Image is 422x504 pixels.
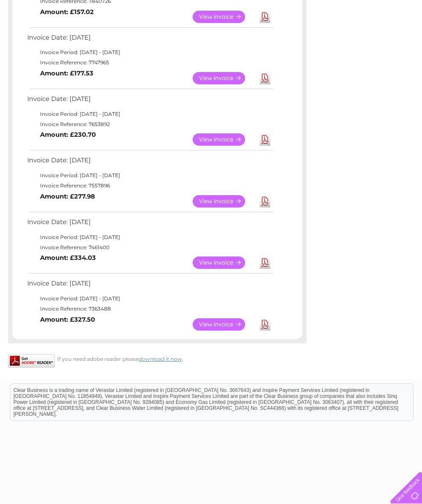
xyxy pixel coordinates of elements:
a: 0333 014 3131 [261,4,320,15]
a: Energy [293,36,312,43]
td: Invoice Period: [DATE] - [DATE] [25,294,275,304]
b: Amount: £157.02 [40,8,94,16]
a: Download [260,133,270,146]
div: Clear Business is a trading name of Verastar Limited (registered in [GEOGRAPHIC_DATA] No. 3667643... [10,5,413,41]
a: Download [260,256,270,269]
a: Download [260,318,270,331]
td: Invoice Reference: 7363488 [25,304,275,314]
td: Invoice Period: [DATE] - [DATE] [25,232,275,242]
td: Invoice Period: [DATE] - [DATE] [25,170,275,181]
b: Amount: £177.53 [40,69,93,77]
a: Download [260,72,270,84]
a: Blog [348,36,360,43]
a: View [193,133,255,146]
b: Amount: £230.70 [40,131,96,138]
a: Contact [365,36,386,43]
td: Invoice Period: [DATE] - [DATE] [25,47,275,58]
td: Invoice Date: [DATE] [25,216,275,232]
img: logo.png [15,22,58,48]
a: Log out [394,36,414,43]
a: View [193,318,255,331]
div: If you need adobe reader please . [8,354,306,362]
td: Invoice Date: [DATE] [25,278,275,294]
td: Invoice Reference: 7461400 [25,242,275,253]
a: View [193,256,255,269]
td: Invoice Reference: 7653892 [25,119,275,130]
a: Water [272,36,288,43]
td: Invoice Date: [DATE] [25,155,275,170]
td: Invoice Reference: 7747965 [25,58,275,68]
a: View [193,195,255,207]
b: Amount: £277.98 [40,193,95,200]
a: Telecoms [317,36,343,43]
a: Download [260,195,270,207]
td: Invoice Date: [DATE] [25,93,275,109]
td: Invoice Reference: 7557896 [25,181,275,191]
a: View [193,11,255,23]
a: View [193,72,255,84]
td: Invoice Date: [DATE] [25,32,275,48]
a: download it now [139,356,182,362]
td: Invoice Period: [DATE] - [DATE] [25,109,275,119]
b: Amount: £327.50 [40,316,95,323]
b: Amount: £334.03 [40,254,96,262]
a: Download [260,11,270,23]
